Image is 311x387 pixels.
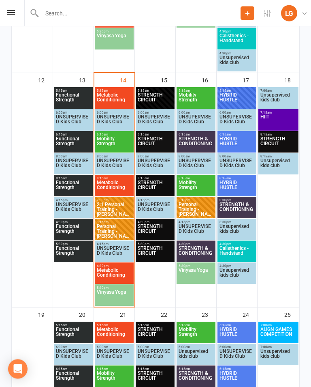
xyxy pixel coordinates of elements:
span: 6:15am [96,133,132,137]
span: Functional Strength [55,93,91,107]
span: 4:30pm [219,52,255,56]
span: 6:00am [55,111,91,115]
div: 19 [38,308,53,321]
span: 4:30pm [219,264,255,268]
span: 6:15am [55,368,91,371]
div: 13 [79,73,94,87]
span: 5:15am [219,89,255,93]
span: 8:15am [178,177,214,181]
span: Functional Strength [55,371,91,386]
span: 6:15am [219,133,255,137]
span: STRENGTH CIRCUIT [260,137,297,151]
span: Metabolic Conditioning [96,181,132,195]
span: 6:15am [219,368,255,371]
span: HYBRID HUSTLE [219,137,255,151]
div: 22 [161,308,175,321]
div: 25 [284,308,299,321]
div: 17 [243,73,257,87]
span: 6:15am [178,368,214,371]
span: 3:15pm [178,199,214,202]
span: STRENGTH CIRCUIT [137,327,173,342]
span: HYBRID HUSTLE [219,181,255,195]
div: Open Intercom Messenger [8,359,28,379]
span: Calisthenics - Handstand [219,34,255,48]
span: STRENGTH & CONDITIONING [178,371,214,386]
span: 6:15am [55,133,91,137]
span: UNSUPERVISED Kids Club [178,224,214,239]
span: HIIT [260,115,297,129]
span: 6:00am [55,346,91,349]
span: 6:00am [219,346,255,349]
span: Unsupervised kids club [260,159,297,173]
span: Unsupervised kids club [260,93,297,107]
span: STRENGTH CIRCUIT [137,181,173,195]
span: Personal Training - [PERSON_NAME] [178,202,214,217]
span: Metabolic Conditioning [96,327,132,342]
span: UNSUPERVISED Kids Club [55,159,91,173]
span: 4:30pm [55,221,91,224]
span: UNSUPERVISED Kids Club [55,349,91,364]
span: UNSUPERVISED Kids Club [178,115,214,129]
span: 6:15am [96,368,132,371]
span: Metabolic Conditioning [96,268,132,283]
span: Unsupervised kids club [178,349,214,364]
span: 7:00am [260,324,297,327]
span: 5:30pm [96,30,132,34]
span: 5:15am [178,89,214,93]
span: Unsupervised kids club [260,349,297,364]
span: STRENGTH CIRCUIT [137,371,173,386]
span: 8:00am [219,155,255,159]
div: 14 [120,73,134,87]
span: UNSUPERVISED Kids Club [96,349,132,364]
span: 4:30pm [137,221,173,224]
span: 6:15am [137,368,173,371]
span: UNSUPERVISED Kids Club [219,349,255,364]
span: UNSUPERVISED Kids Club [137,115,173,129]
span: Mobility Strength [178,93,214,107]
span: 5:15am [96,324,132,327]
span: 4:15pm [178,221,214,224]
span: 8:15am [137,177,173,181]
span: STRENGTH & CONDITIONING [219,202,255,217]
span: 5:15am [55,324,91,327]
span: 5:30pm [96,286,132,290]
span: UNSUPERVISED Kids Club [137,159,173,173]
span: 3:30pm [219,221,255,224]
div: 12 [38,73,53,87]
span: 5:15am [55,89,91,93]
span: Mobility Strength [96,371,132,386]
span: 6:00am [178,111,214,115]
span: 5:15am [219,324,255,327]
div: 20 [79,308,94,321]
span: 2:1 Personal Training - [PERSON_NAME] [PERSON_NAME]... [96,202,132,217]
span: HYBRID HUSTLE [219,371,255,386]
span: 6:00am [96,111,132,115]
span: Calisthenics - Handstand [219,246,255,261]
span: UNSUPERVISED Kids Club [178,159,214,173]
span: 5:30pm [55,243,91,246]
div: 18 [284,73,299,87]
span: 8:00am [178,155,214,159]
span: UNSUPERVISED Kids Club [96,159,132,173]
span: 3:30pm [219,199,255,202]
span: 6:00am [219,111,255,115]
span: HYBRID HUSTLE [219,327,255,342]
span: UNSUPERVISED Kids Club [55,202,91,217]
input: Search... [39,8,241,19]
span: 5:30pm [178,264,214,268]
span: 5:15am [178,324,214,327]
span: 7:00am [260,346,297,349]
span: Vinyasa Yoga [96,290,132,305]
span: Metabolic Conditioning [96,93,132,107]
span: 6:00am [178,346,214,349]
span: UNSUPERVISED Kids Club [137,202,173,217]
span: 6:15am [178,133,214,137]
span: Mobility Strength [178,181,214,195]
span: 7:15am [260,111,297,115]
span: 4:30pm [219,30,255,34]
span: Functional Strength [55,137,91,151]
div: 23 [202,308,216,321]
span: STRENGTH & CONDITIONING [178,246,214,261]
span: 4:30pm [219,243,255,246]
span: UNSUPERVISED Kids Club [55,115,91,129]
